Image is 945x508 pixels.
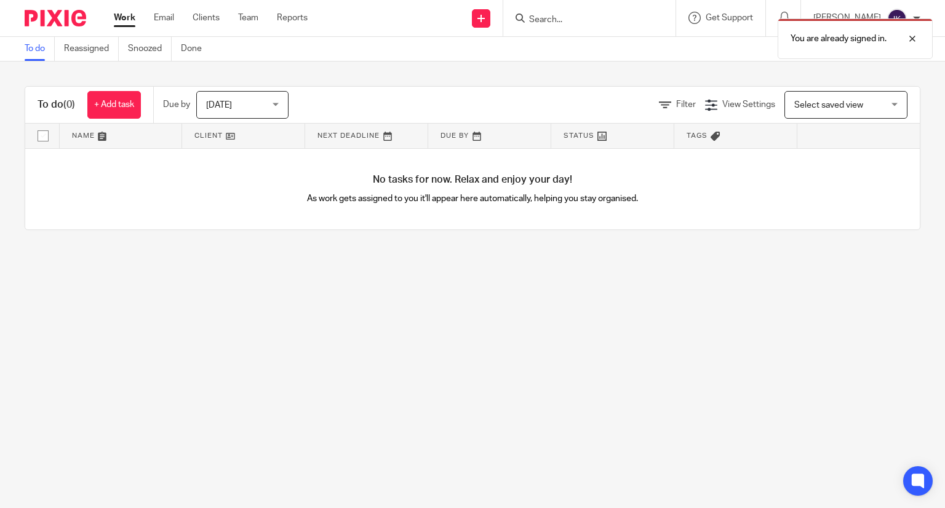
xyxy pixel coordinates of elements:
span: [DATE] [206,101,232,109]
span: Tags [687,132,708,139]
h1: To do [38,98,75,111]
img: Pixie [25,10,86,26]
span: (0) [63,100,75,109]
p: As work gets assigned to you it'll appear here automatically, helping you stay organised. [249,192,696,205]
a: Snoozed [128,37,172,61]
h4: No tasks for now. Relax and enjoy your day! [25,173,920,186]
span: Select saved view [794,101,863,109]
img: svg%3E [887,9,907,28]
a: + Add task [87,91,141,119]
p: You are already signed in. [791,33,887,45]
a: Reassigned [64,37,119,61]
span: View Settings [722,100,775,109]
a: Email [154,12,174,24]
a: Reports [277,12,308,24]
span: Filter [676,100,696,109]
a: To do [25,37,55,61]
a: Clients [193,12,220,24]
p: Due by [163,98,190,111]
a: Team [238,12,258,24]
a: Work [114,12,135,24]
a: Done [181,37,211,61]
